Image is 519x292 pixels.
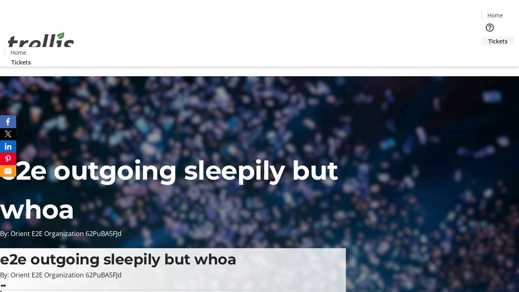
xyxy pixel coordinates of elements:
button: Cart [482,45,498,62]
span: Tickets [11,58,31,67]
a: Tickets [5,58,37,67]
span: Tickets [488,37,508,45]
a: Home [5,48,31,57]
span: Home [487,11,503,19]
a: Home [482,11,508,19]
a: Tickets [482,37,514,45]
img: Orient E2E Organization 62PuBA5FJd's Logo [5,23,77,64]
button: Help [482,19,498,36]
span: Home [11,48,26,57]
